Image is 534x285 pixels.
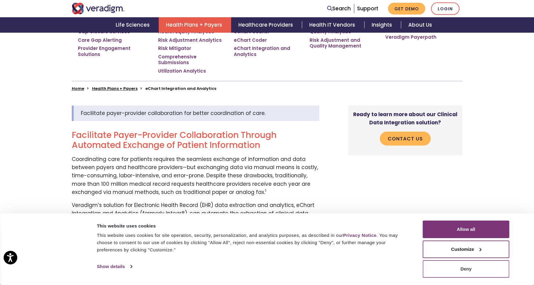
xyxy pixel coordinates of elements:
a: Healthcare Providers [231,17,302,33]
a: Risk Adjustment Analytics [158,37,222,43]
a: Login [431,2,459,15]
a: Health Plans + Payers [159,17,231,33]
a: Health Plans + Payers [92,86,138,91]
a: Health IT Vendors [302,17,364,33]
a: Care Gap Alerting [78,37,122,43]
div: This website uses cookies for site operation, security, personalization, and analytics purposes, ... [97,232,409,254]
button: Deny [423,260,509,278]
a: Utilization Analytics [158,68,206,74]
a: Risk Mitigator [158,45,191,51]
sup: 1 [265,188,266,193]
a: eChart Courier [234,29,270,35]
span: Facilitate payer-provider collaboration for better coordination of care. [81,110,266,117]
a: eChart Integration and Analytics [234,45,300,57]
img: Veradigm logo [72,3,125,14]
a: Privacy Notice [343,233,376,238]
a: Provider Engagement Solutions [78,45,149,57]
p: Veradigm’s solution for Electronic Health Record (EHR) data extraction and analytics, eChart Inte... [72,201,319,242]
a: Contact Us [380,132,431,146]
a: Home [72,86,84,91]
a: Quality Analytics [310,29,351,35]
a: eChart Coder [234,37,267,43]
a: Show details [97,262,132,271]
a: Risk Adjustment and Quality Management [310,37,376,49]
a: About Us [401,17,439,33]
a: Search [327,5,351,13]
a: Get Demo [388,3,425,15]
a: Support [357,5,378,12]
div: This website uses cookies [97,222,409,230]
a: Health Equity Analytics [158,29,214,35]
h2: Facilitate Payer-Provider Collaboration Through Automated Exchange of Patient Information [72,130,319,150]
strong: Ready to learn more about our Clinical Data Integration solution? [353,111,457,126]
a: Life Sciences [108,17,159,33]
button: Customize [423,241,509,258]
a: Comprehensive Submissions [158,54,225,66]
button: Allow all [423,221,509,238]
a: Insights [364,17,401,33]
a: Veradigm Payerpath [385,34,436,40]
p: Coordinating care for patients requires the seamless exchange of information and data between pay... [72,155,319,196]
a: Gap Closure Services [78,29,130,35]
